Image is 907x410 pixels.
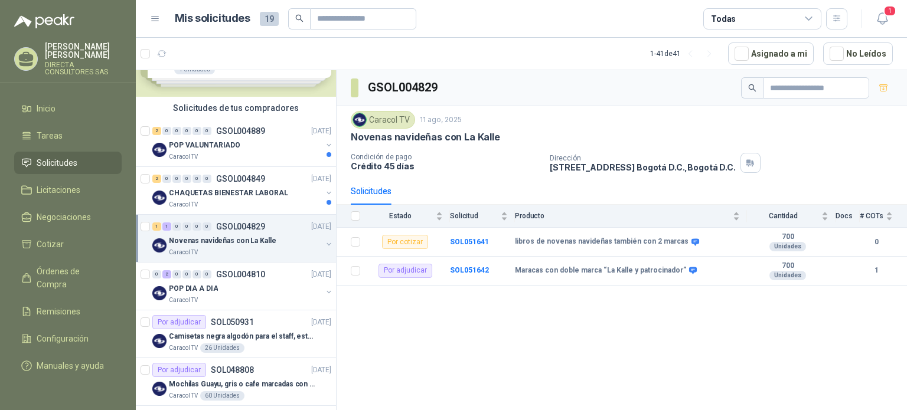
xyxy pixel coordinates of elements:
div: 0 [203,175,211,183]
p: CHAQUETAS BIENESTAR LABORAL [169,188,288,199]
th: # COTs [860,205,907,228]
th: Solicitud [450,205,515,228]
p: [DATE] [311,317,331,328]
div: Por cotizar [382,235,428,249]
div: 0 [203,222,211,231]
a: Tareas [14,124,122,147]
div: Por adjudicar [152,315,206,329]
p: Caracol TV [169,391,198,401]
span: Remisiones [37,305,80,318]
p: Caracol TV [169,200,198,209]
b: 700 [747,232,828,242]
div: 0 [193,127,201,135]
th: Producto [515,205,747,228]
img: Company Logo [152,382,167,396]
div: Por adjudicar [152,363,206,377]
p: DIRECTA CONSULTORES SAS [45,61,122,76]
div: Todas [711,12,736,25]
p: Dirección [550,154,735,162]
img: Company Logo [353,113,366,126]
a: Configuración [14,327,122,350]
span: Órdenes de Compra [37,265,110,291]
div: Caracol TV [351,111,415,129]
p: [DATE] [311,221,331,232]
div: 0 [203,127,211,135]
a: 0 2 0 0 0 0 GSOL004810[DATE] Company LogoPOP DIA A DIACaracol TV [152,267,334,305]
h3: GSOL004829 [368,78,439,97]
p: Crédito 45 días [351,161,540,171]
div: 0 [172,222,181,231]
th: Cantidad [747,205,836,228]
p: Caracol TV [169,248,198,257]
p: [DATE] [311,173,331,185]
p: [DATE] [311,126,331,137]
b: 1 [860,265,893,276]
p: Camisetas negra algodón para el staff, estampadas en espalda y frente con el logo [169,331,316,342]
img: Company Logo [152,238,167,252]
a: Cotizar [14,233,122,255]
div: 0 [162,127,171,135]
a: 2 0 0 0 0 0 GSOL004889[DATE] Company LogoPOP VALUNTARIADOCaracol TV [152,124,334,162]
div: 1 [162,222,171,231]
div: 2 [152,127,161,135]
div: Por adjudicar [379,264,432,278]
a: Por adjudicarSOL048808[DATE] Company LogoMochilas Guayu, gris o cafe marcadas con un logoCaracol ... [136,358,336,406]
p: Caracol TV [169,343,198,353]
p: [STREET_ADDRESS] Bogotá D.C. , Bogotá D.C. [550,162,735,172]
div: 0 [182,175,191,183]
b: libros de novenas navideñas también con 2 marcas [515,237,689,247]
a: Remisiones [14,300,122,323]
p: GSOL004829 [216,222,265,231]
span: Inicio [37,102,56,115]
div: 1 - 41 de 41 [650,44,719,63]
div: 0 [172,270,181,278]
p: Caracol TV [169,152,198,162]
div: 0 [182,127,191,135]
a: Órdenes de Compra [14,260,122,296]
div: Unidades [769,271,806,280]
img: Logo peakr [14,14,74,28]
button: 1 [872,8,893,29]
p: POP VALUNTARIADO [169,140,240,151]
p: GSOL004889 [216,127,265,135]
a: Negociaciones [14,206,122,228]
span: Solicitud [450,212,498,220]
div: Solicitudes [351,185,391,198]
div: 0 [182,222,191,231]
div: 0 [172,175,181,183]
span: 1 [883,5,896,17]
div: 0 [193,222,201,231]
p: Mochilas Guayu, gris o cafe marcadas con un logo [169,379,316,390]
h1: Mis solicitudes [175,10,250,27]
p: [DATE] [311,269,331,280]
b: 0 [860,237,893,248]
a: Inicio [14,97,122,120]
img: Company Logo [152,191,167,205]
a: Por adjudicarSOL050931[DATE] Company LogoCamisetas negra algodón para el staff, estampadas en esp... [136,310,336,358]
b: Maracas con doble marca “La Kalle y patrocinador” [515,266,686,275]
p: Novenas navideñas con La Kalle [169,235,276,247]
div: 0 [152,270,161,278]
div: 60 Unidades [200,391,244,401]
b: SOL051641 [450,238,489,246]
a: SOL051642 [450,266,489,274]
div: 0 [182,270,191,278]
div: 0 [193,270,201,278]
div: 2 [152,175,161,183]
a: Manuales y ayuda [14,355,122,377]
p: SOL048808 [211,366,254,374]
span: Solicitudes [37,156,77,169]
span: Producto [515,212,730,220]
div: 0 [172,127,181,135]
a: Licitaciones [14,179,122,201]
p: Condición de pago [351,153,540,161]
div: Unidades [769,242,806,251]
div: 2 [162,270,171,278]
p: GSOL004810 [216,270,265,278]
a: 2 0 0 0 0 0 GSOL004849[DATE] Company LogoCHAQUETAS BIENESTAR LABORALCaracol TV [152,172,334,209]
div: 0 [193,175,201,183]
p: SOL050931 [211,318,254,326]
span: Tareas [37,129,63,142]
div: 0 [203,270,211,278]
